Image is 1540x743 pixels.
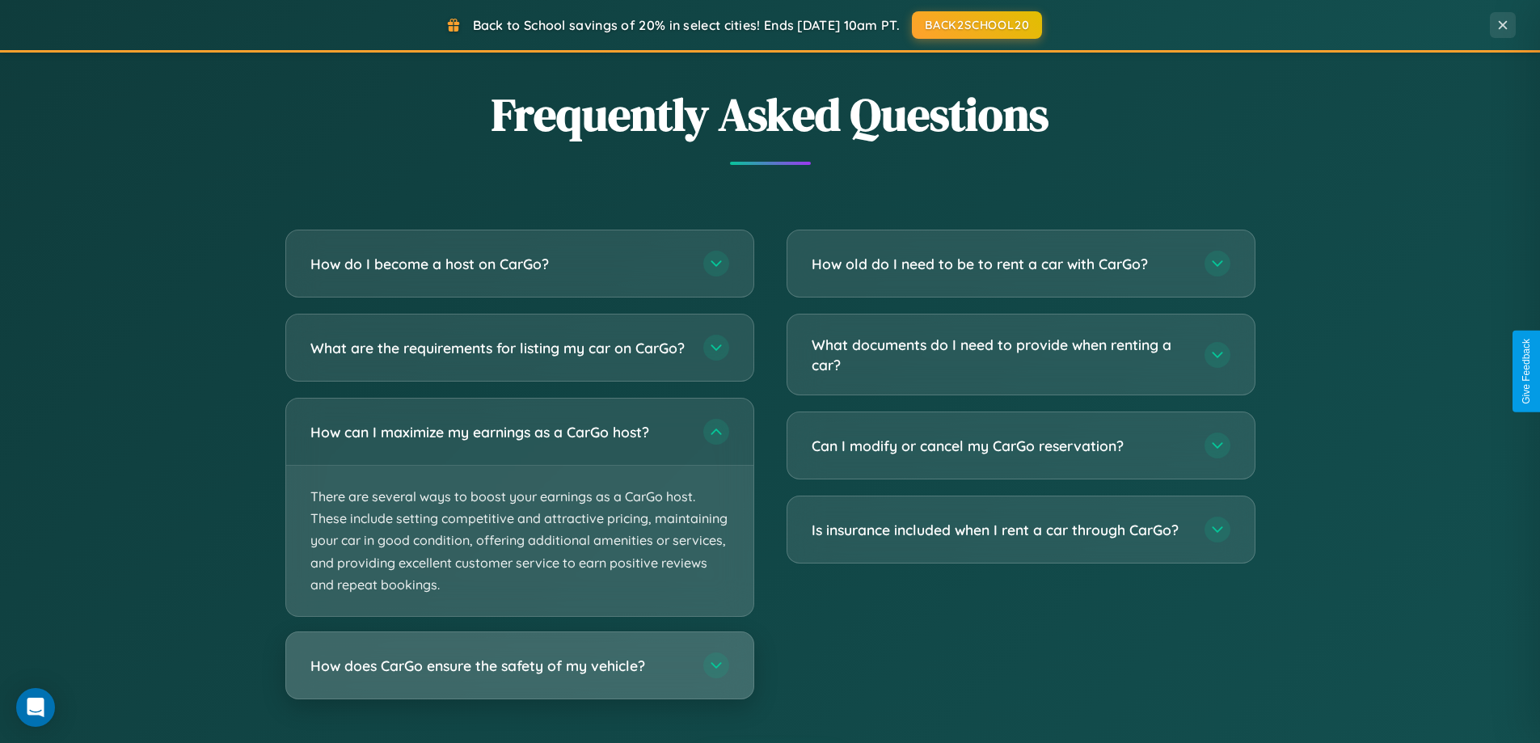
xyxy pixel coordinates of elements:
[310,656,687,676] h3: How does CarGo ensure the safety of my vehicle?
[812,436,1188,456] h3: Can I modify or cancel my CarGo reservation?
[285,83,1255,146] h2: Frequently Asked Questions
[812,335,1188,374] h3: What documents do I need to provide when renting a car?
[473,17,900,33] span: Back to School savings of 20% in select cities! Ends [DATE] 10am PT.
[310,422,687,442] h3: How can I maximize my earnings as a CarGo host?
[1521,339,1532,404] div: Give Feedback
[16,688,55,727] div: Open Intercom Messenger
[812,254,1188,274] h3: How old do I need to be to rent a car with CarGo?
[912,11,1042,39] button: BACK2SCHOOL20
[310,254,687,274] h3: How do I become a host on CarGo?
[286,466,753,616] p: There are several ways to boost your earnings as a CarGo host. These include setting competitive ...
[812,520,1188,540] h3: Is insurance included when I rent a car through CarGo?
[310,338,687,358] h3: What are the requirements for listing my car on CarGo?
